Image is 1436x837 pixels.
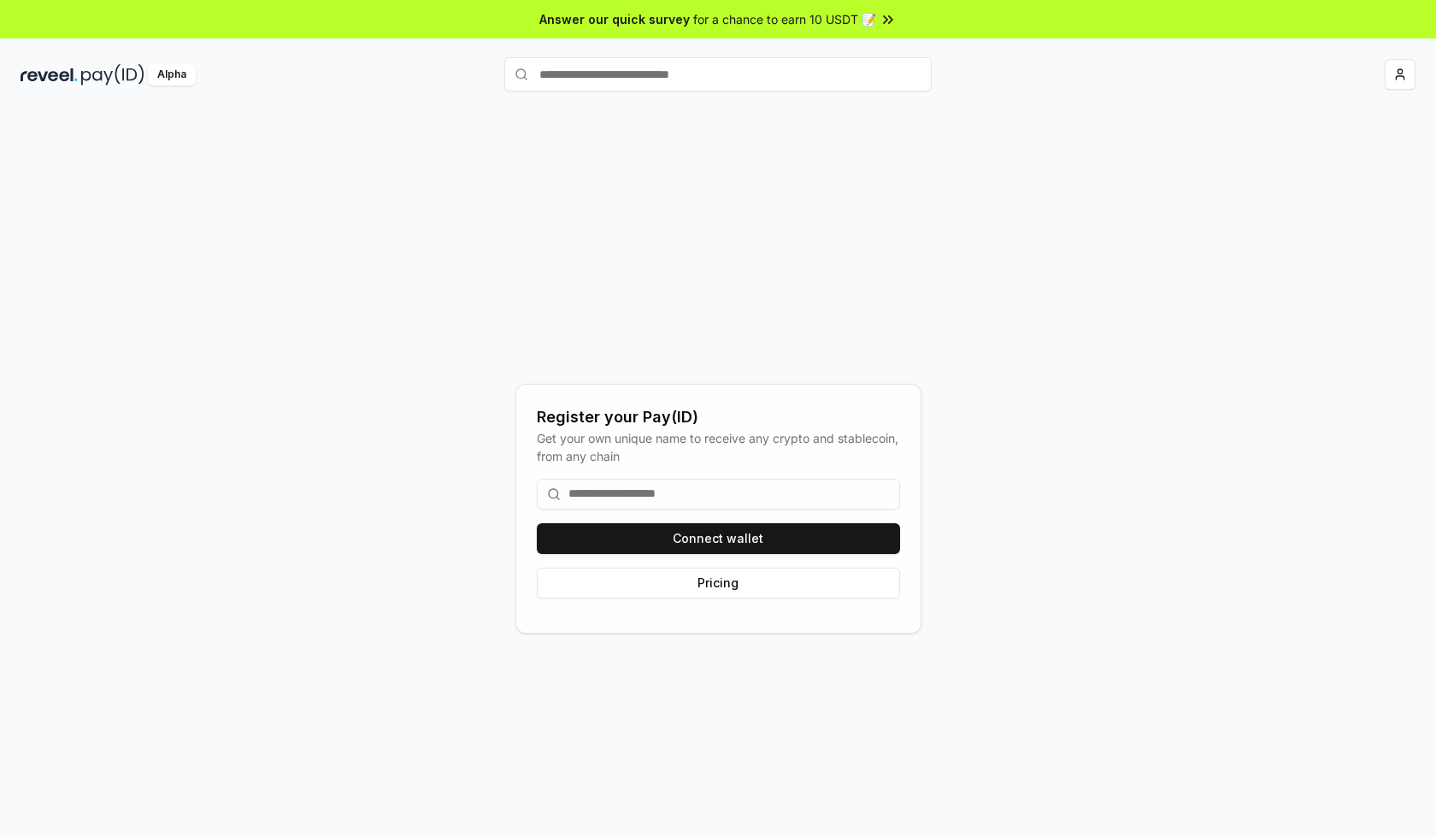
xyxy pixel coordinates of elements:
[693,10,876,28] span: for a chance to earn 10 USDT 📝
[537,405,900,429] div: Register your Pay(ID)
[539,10,690,28] span: Answer our quick survey
[537,523,900,554] button: Connect wallet
[81,64,144,85] img: pay_id
[537,568,900,598] button: Pricing
[148,64,196,85] div: Alpha
[537,429,900,465] div: Get your own unique name to receive any crypto and stablecoin, from any chain
[21,64,78,85] img: reveel_dark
